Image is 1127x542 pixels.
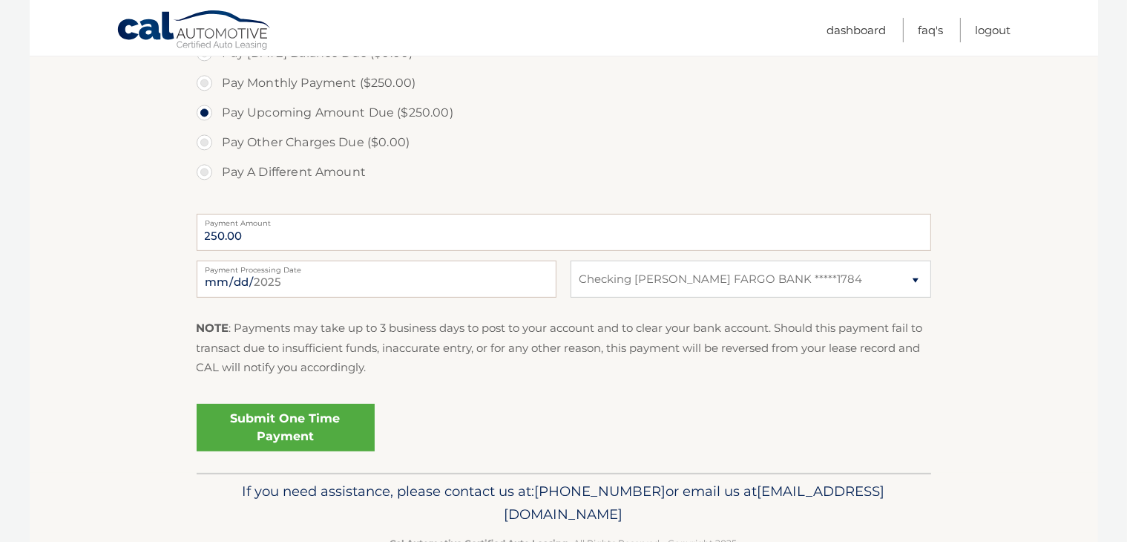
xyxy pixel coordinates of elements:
[976,18,1011,42] a: Logout
[197,261,556,272] label: Payment Processing Date
[197,157,931,187] label: Pay A Different Amount
[919,18,944,42] a: FAQ's
[827,18,887,42] a: Dashboard
[197,321,229,335] strong: NOTE
[197,214,931,226] label: Payment Amount
[197,404,375,451] a: Submit One Time Payment
[535,483,666,500] span: [PHONE_NUMBER]
[197,98,931,128] label: Pay Upcoming Amount Due ($250.00)
[206,480,921,527] p: If you need assistance, please contact us at: or email us at
[197,261,556,298] input: Payment Date
[197,68,931,98] label: Pay Monthly Payment ($250.00)
[197,128,931,157] label: Pay Other Charges Due ($0.00)
[116,10,272,53] a: Cal Automotive
[197,214,931,251] input: Payment Amount
[197,319,931,377] p: : Payments may take up to 3 business days to post to your account and to clear your bank account....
